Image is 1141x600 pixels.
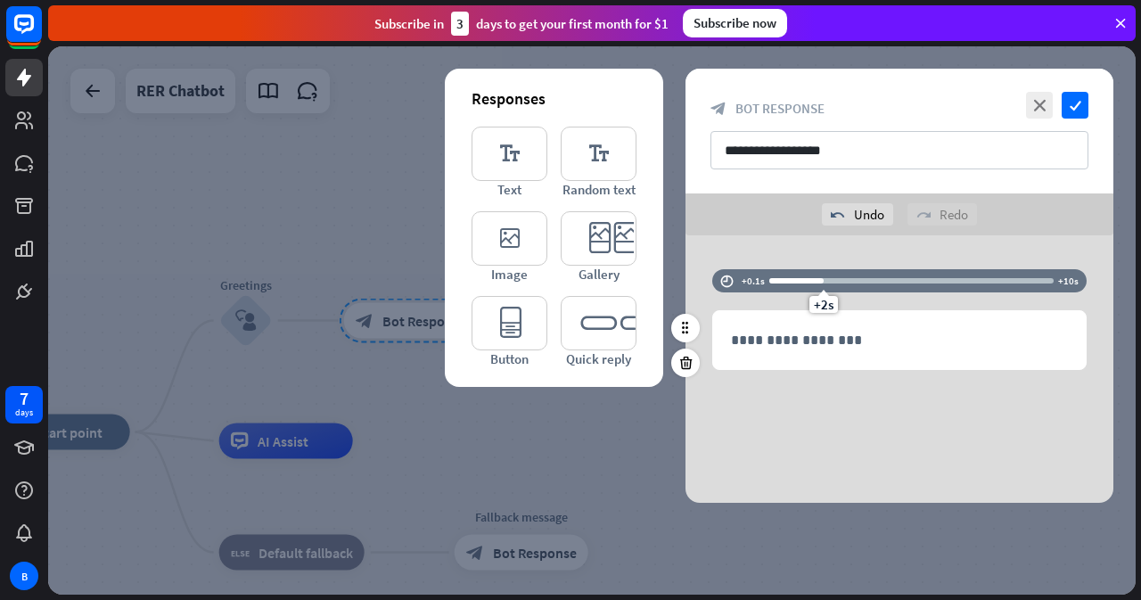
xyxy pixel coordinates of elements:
[822,203,893,226] div: Undo
[916,208,931,222] i: redo
[15,407,33,419] div: days
[720,275,734,287] i: time
[907,203,977,226] div: Redo
[683,9,787,37] div: Subscribe now
[742,275,765,287] div: +0.1s
[1058,275,1079,287] div: +10s
[5,386,43,423] a: 7 days
[20,390,29,407] div: 7
[1026,92,1053,119] i: close
[451,12,469,36] div: 3
[374,12,669,36] div: Subscribe in days to get your first month for $1
[831,208,845,222] i: undo
[710,101,726,117] i: block_bot_response
[814,296,833,313] span: +2s
[10,562,38,590] div: B
[735,100,825,117] span: Bot Response
[1062,92,1088,119] i: check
